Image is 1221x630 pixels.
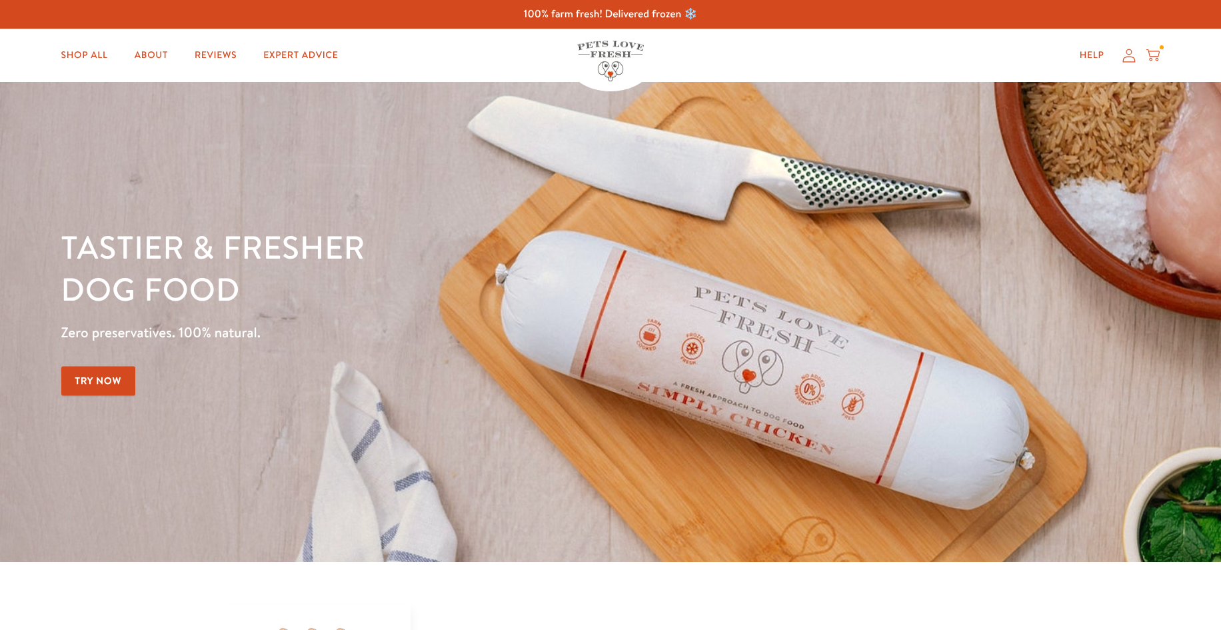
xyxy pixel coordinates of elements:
[1069,42,1115,69] a: Help
[61,227,794,311] h1: Tastier & fresher dog food
[577,41,644,81] img: Pets Love Fresh
[184,42,247,69] a: Reviews
[253,42,349,69] a: Expert Advice
[61,321,794,345] p: Zero preservatives. 100% natural.
[124,42,179,69] a: About
[61,366,136,396] a: Try Now
[51,42,119,69] a: Shop All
